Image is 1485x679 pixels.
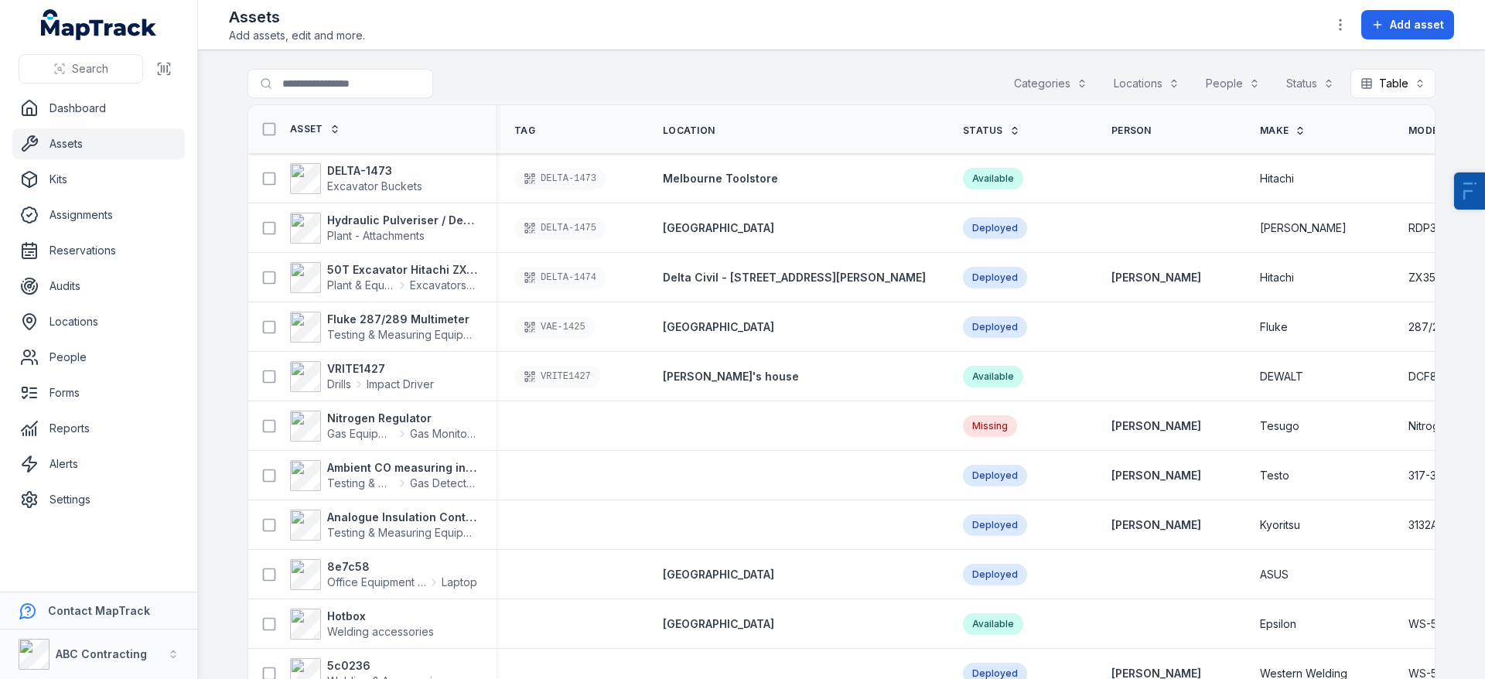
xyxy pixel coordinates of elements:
[1390,17,1444,32] span: Add asset
[12,164,185,195] a: Kits
[72,61,108,77] span: Search
[514,267,606,288] div: DELTA-1474
[442,575,477,590] span: Laptop
[1260,418,1299,434] span: Tesugo
[290,609,434,640] a: HotboxWelding accessories
[327,575,426,590] span: Office Equipment & IT
[963,366,1023,387] div: Available
[963,613,1023,635] div: Available
[514,366,600,387] div: VRITE1427
[1260,369,1303,384] span: DEWALT
[327,559,477,575] strong: 8e7c58
[663,220,774,236] a: [GEOGRAPHIC_DATA]
[410,476,477,491] span: Gas Detectors
[663,125,715,137] span: Location
[290,361,434,392] a: VRITE1427DrillsImpact Driver
[1260,125,1306,137] a: Make
[41,9,157,40] a: MapTrack
[963,168,1023,189] div: Available
[229,6,365,28] h2: Assets
[663,171,778,186] a: Melbourne Toolstore
[327,179,422,193] span: Excavator Buckets
[12,271,185,302] a: Audits
[327,328,488,341] span: Testing & Measuring Equipment
[12,449,185,479] a: Alerts
[327,163,422,179] strong: DELTA-1473
[327,510,477,525] strong: Analogue Insulation Continuity Tester
[663,320,774,333] span: [GEOGRAPHIC_DATA]
[663,172,778,185] span: Melbourne Toolstore
[12,200,185,230] a: Assignments
[1260,125,1289,137] span: Make
[1111,517,1201,533] strong: [PERSON_NAME]
[290,123,323,135] span: Asset
[12,484,185,515] a: Settings
[327,377,351,392] span: Drills
[56,647,147,660] strong: ABC Contracting
[12,342,185,373] a: People
[963,564,1027,585] div: Deployed
[1408,319,1453,335] span: 287/289
[663,617,774,630] span: [GEOGRAPHIC_DATA]
[663,567,774,582] a: [GEOGRAPHIC_DATA]
[1408,125,1461,137] a: Model
[663,369,799,384] a: [PERSON_NAME]'s house
[1260,616,1296,632] span: Epsilon
[1196,69,1270,98] button: People
[327,312,477,327] strong: Fluke 287/289 Multimeter
[514,316,595,338] div: VAE-1425
[290,123,340,135] a: Asset
[1408,369,1451,384] span: DCF899
[663,319,774,335] a: [GEOGRAPHIC_DATA]
[12,377,185,408] a: Forms
[963,267,1027,288] div: Deployed
[1260,270,1294,285] span: Hitachi
[1111,468,1201,483] a: [PERSON_NAME]
[1361,10,1454,39] button: Add asset
[1111,270,1201,285] strong: [PERSON_NAME]
[1260,517,1300,533] span: Kyoritsu
[19,54,143,84] button: Search
[327,262,477,278] strong: 50T Excavator Hitachi ZX350
[327,361,434,377] strong: VRITE1427
[48,604,150,617] strong: Contact MapTrack
[327,426,394,442] span: Gas Equipment
[663,370,799,383] span: [PERSON_NAME]'s house
[1004,69,1098,98] button: Categories
[1408,616,1444,632] span: WS-5R
[1104,69,1190,98] button: Locations
[290,163,422,194] a: DELTA-1473Excavator Buckets
[229,28,365,43] span: Add assets, edit and more.
[514,217,606,239] div: DELTA-1475
[12,128,185,159] a: Assets
[290,510,477,541] a: Analogue Insulation Continuity TesterTesting & Measuring Equipment
[327,526,488,539] span: Testing & Measuring Equipment
[663,221,774,234] span: [GEOGRAPHIC_DATA]
[290,213,477,244] a: Hydraulic Pulveriser / Demolition ShearPlant - Attachments
[1260,468,1289,483] span: Testo
[1408,125,1444,137] span: Model
[327,476,394,491] span: Testing & Measuring Equipment
[367,377,434,392] span: Impact Driver
[12,235,185,266] a: Reservations
[514,168,606,189] div: DELTA-1473
[1408,270,1442,285] span: ZX350
[1350,69,1435,98] button: Table
[1260,171,1294,186] span: Hitachi
[290,411,477,442] a: Nitrogen RegulatorGas EquipmentGas Monitors - Methane
[963,125,1020,137] a: Status
[963,125,1003,137] span: Status
[1408,220,1442,236] span: RDP32
[1111,125,1152,137] span: Person
[1408,468,1436,483] span: 317-3
[410,278,477,293] span: Excavators & Plant
[963,415,1017,437] div: Missing
[1260,567,1289,582] span: ASUS
[663,271,926,284] span: Delta Civil - [STREET_ADDRESS][PERSON_NAME]
[1111,418,1201,434] a: [PERSON_NAME]
[963,316,1027,338] div: Deployed
[663,616,774,632] a: [GEOGRAPHIC_DATA]
[963,217,1027,239] div: Deployed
